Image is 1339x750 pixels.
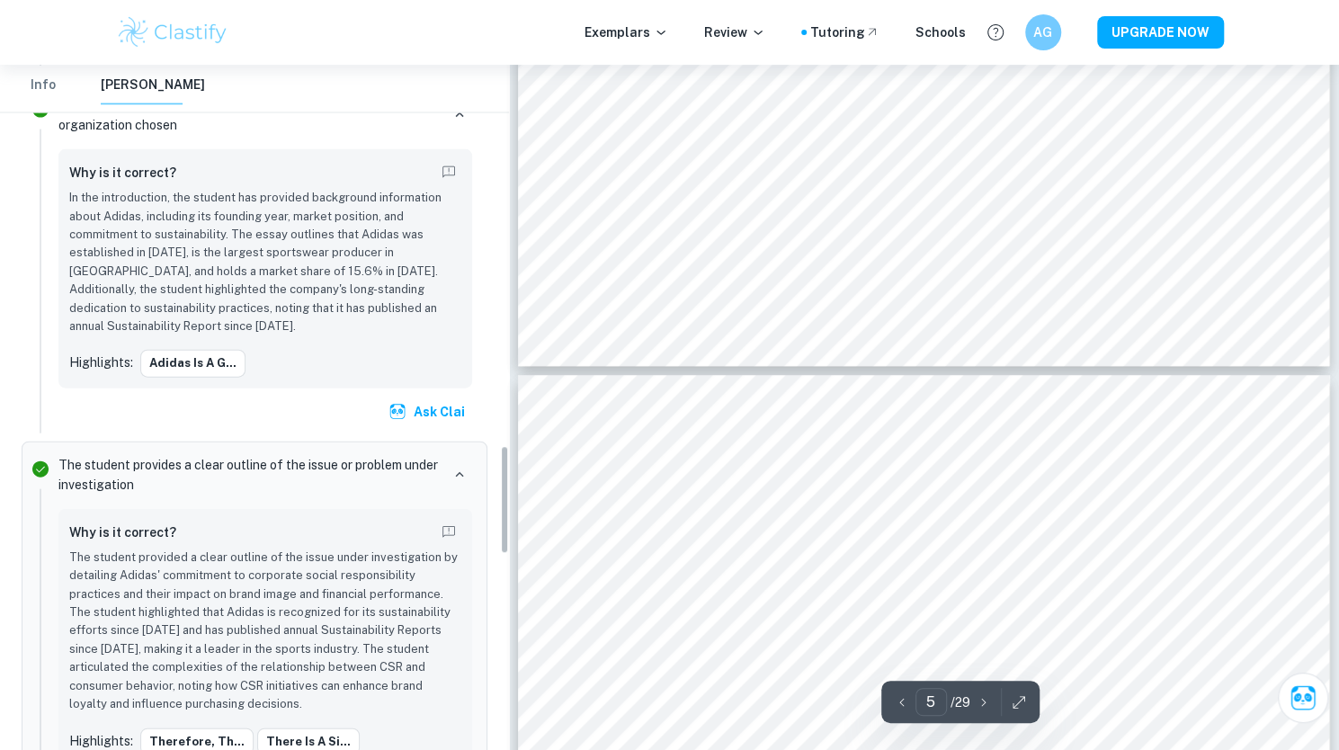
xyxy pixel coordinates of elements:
button: Report mistake/confusion [436,159,461,184]
button: Report mistake/confusion [436,519,461,544]
h6: Why is it correct? [69,522,176,541]
img: Clastify logo [116,14,230,50]
p: Highlights: [69,730,133,750]
svg: Correct [30,458,51,479]
p: Review [704,22,765,42]
h6: AG [1032,22,1053,42]
p: Highlights: [69,352,133,371]
p: Exemplars [585,22,668,42]
button: Ask Clai [385,395,472,427]
p: The student provides background information about the organization chosen [58,94,440,134]
p: In the introduction, the student has provided background information about Adidas, including its ... [69,188,461,335]
h6: Why is it correct? [69,162,176,182]
p: / 29 [951,692,970,712]
p: The student provides a clear outline of the issue or problem under investigation [58,454,440,494]
button: Info [22,65,65,104]
button: Ask Clai [1278,673,1328,723]
button: Adidas is a G... [140,349,245,376]
button: [PERSON_NAME] [101,65,205,104]
button: Help and Feedback [980,17,1011,48]
img: clai.svg [388,402,406,420]
a: Schools [915,22,966,42]
p: The student provided a clear outline of the issue under investigation by detailing Adidas' commit... [69,548,461,713]
a: Tutoring [810,22,879,42]
button: AG [1025,14,1061,50]
button: UPGRADE NOW [1097,16,1224,49]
